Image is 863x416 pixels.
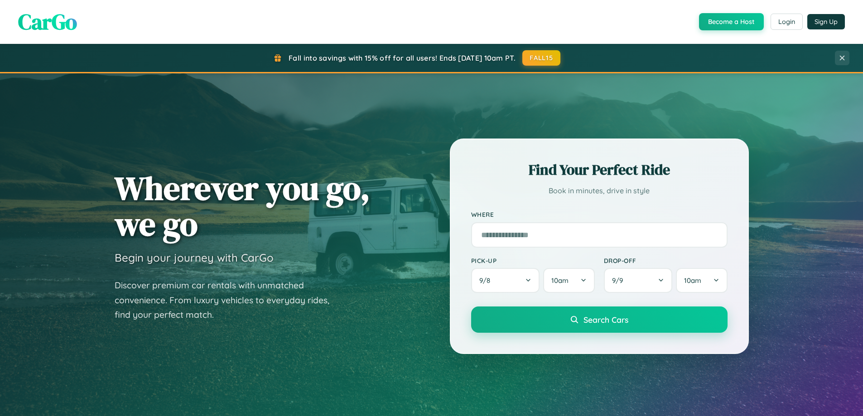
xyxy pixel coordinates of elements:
[115,278,341,322] p: Discover premium car rentals with unmatched convenience. From luxury vehicles to everyday rides, ...
[551,276,569,285] span: 10am
[289,53,516,62] span: Fall into savings with 15% off for all users! Ends [DATE] 10am PT.
[684,276,701,285] span: 10am
[471,211,728,219] label: Where
[807,14,845,29] button: Sign Up
[522,50,560,66] button: FALL15
[543,268,594,293] button: 10am
[471,306,728,333] button: Search Cars
[604,268,673,293] button: 9/9
[471,257,595,264] label: Pick-up
[612,276,627,285] span: 9 / 9
[471,160,728,180] h2: Find Your Perfect Ride
[115,251,274,264] h3: Begin your journey with CarGo
[471,184,728,197] p: Book in minutes, drive in style
[18,7,77,37] span: CarGo
[115,170,370,242] h1: Wherever you go, we go
[471,268,540,293] button: 9/8
[583,315,628,325] span: Search Cars
[479,276,495,285] span: 9 / 8
[699,13,764,30] button: Become a Host
[771,14,803,30] button: Login
[676,268,727,293] button: 10am
[604,257,728,264] label: Drop-off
